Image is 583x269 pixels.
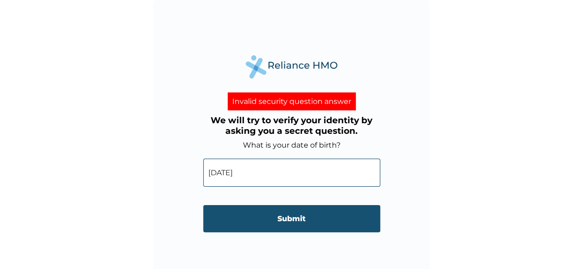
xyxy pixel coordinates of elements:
label: What is your date of birth? [243,141,341,149]
div: Invalid security question answer [228,92,356,110]
input: Submit [203,205,380,232]
h3: We will try to verify your identity by asking you a secret question. [203,115,380,136]
img: Reliance Health's Logo [246,55,338,79]
input: DD-MM-YYYY [203,159,380,187]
